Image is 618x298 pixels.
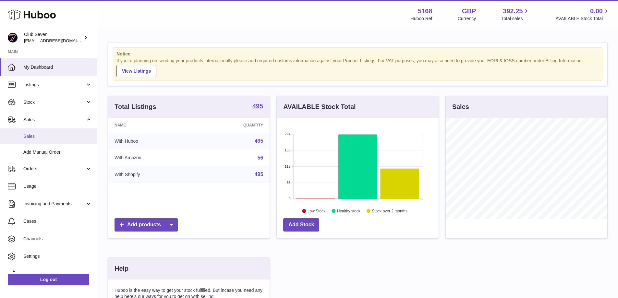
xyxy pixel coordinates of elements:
[590,7,603,16] span: 0.00
[252,103,263,111] a: 495
[285,132,290,136] text: 224
[108,166,197,183] td: With Shopify
[289,197,291,201] text: 0
[23,149,92,155] span: Add Manual Order
[308,209,326,213] text: Low Stock
[23,64,92,70] span: My Dashboard
[115,264,128,273] h3: Help
[8,274,89,285] a: Log out
[503,7,523,16] span: 392.25
[418,7,432,16] strong: 5168
[285,148,290,152] text: 168
[501,7,530,22] a: 392.25 Total sales
[8,33,18,42] img: info@wearclubseven.com
[115,218,178,232] a: Add products
[411,16,432,22] div: Huboo Ref
[372,209,407,213] text: Stock over 2 months
[197,118,270,133] th: Quantity
[23,133,92,139] span: Sales
[24,31,82,44] div: Club Seven
[23,236,92,242] span: Channels
[258,155,263,161] a: 56
[23,201,85,207] span: Invoicing and Payments
[23,183,92,189] span: Usage
[24,38,95,43] span: [EMAIL_ADDRESS][DOMAIN_NAME]
[252,103,263,109] strong: 495
[23,218,92,224] span: Cases
[23,271,92,277] span: Returns
[501,16,530,22] span: Total sales
[108,133,197,149] td: With Huboo
[116,51,599,57] strong: Notice
[452,102,469,111] h3: Sales
[115,102,156,111] h3: Total Listings
[337,209,361,213] text: Healthy stock
[116,58,599,77] div: If you're planning on sending your products internationally please add required customs informati...
[462,7,476,16] strong: GBP
[108,149,197,166] td: With Amazon
[108,118,197,133] th: Name
[555,16,610,22] span: AVAILABLE Stock Total
[555,7,610,22] a: 0.00 AVAILABLE Stock Total
[23,82,85,88] span: Listings
[23,99,85,105] span: Stock
[285,164,290,168] text: 112
[458,16,476,22] div: Currency
[255,172,263,177] a: 495
[283,218,319,232] a: Add Stock
[255,138,263,144] a: 495
[116,65,156,77] a: View Listings
[287,181,291,185] text: 56
[23,117,85,123] span: Sales
[23,253,92,259] span: Settings
[23,166,85,172] span: Orders
[283,102,356,111] h3: AVAILABLE Stock Total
